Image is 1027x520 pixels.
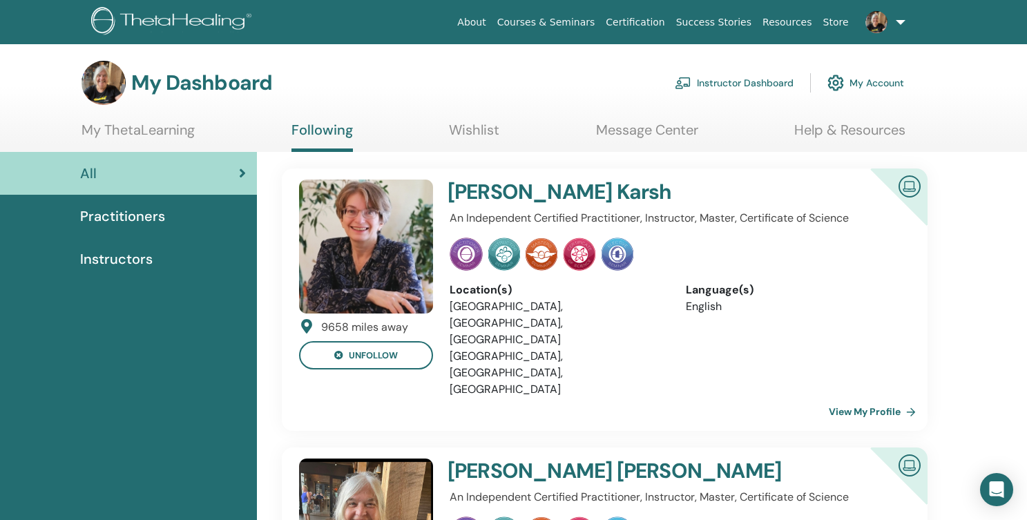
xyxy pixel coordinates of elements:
[757,10,818,35] a: Resources
[452,10,491,35] a: About
[449,122,499,148] a: Wishlist
[980,473,1013,506] div: Open Intercom Messenger
[450,210,902,227] p: An Independent Certified Practitioner, Instructor, Master, Certificate of Science
[865,11,887,33] img: default.jpg
[848,168,928,248] div: Certified Online Instructor
[827,71,844,95] img: cog.svg
[321,319,408,336] div: 9658 miles away
[299,341,433,369] button: unfollow
[81,61,126,105] img: default.jpg
[686,298,902,315] li: English
[131,70,272,95] h3: My Dashboard
[448,180,825,204] h4: [PERSON_NAME] Karsh
[829,398,921,425] a: View My Profile
[80,163,97,184] span: All
[818,10,854,35] a: Store
[450,348,666,398] li: [GEOGRAPHIC_DATA], [GEOGRAPHIC_DATA], [GEOGRAPHIC_DATA]
[80,206,165,227] span: Practitioners
[893,170,926,201] img: Certified Online Instructor
[492,10,601,35] a: Courses & Seminars
[91,7,256,38] img: logo.png
[675,68,794,98] a: Instructor Dashboard
[450,298,666,348] li: [GEOGRAPHIC_DATA], [GEOGRAPHIC_DATA], [GEOGRAPHIC_DATA]
[686,282,902,298] div: Language(s)
[675,77,691,89] img: chalkboard-teacher.svg
[81,122,195,148] a: My ThetaLearning
[893,449,926,480] img: Certified Online Instructor
[600,10,670,35] a: Certification
[450,282,666,298] div: Location(s)
[827,68,904,98] a: My Account
[794,122,905,148] a: Help & Resources
[291,122,353,152] a: Following
[448,459,825,483] h4: [PERSON_NAME] [PERSON_NAME]
[671,10,757,35] a: Success Stories
[596,122,698,148] a: Message Center
[80,249,153,269] span: Instructors
[450,489,902,505] p: An Independent Certified Practitioner, Instructor, Master, Certificate of Science
[299,180,433,314] img: default.jpg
